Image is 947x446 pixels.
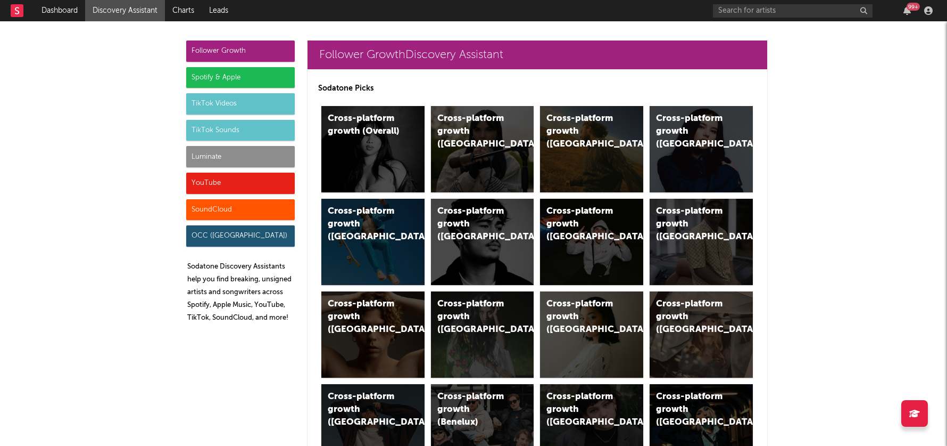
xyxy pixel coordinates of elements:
[546,298,619,336] div: Cross-platform growth ([GEOGRAPHIC_DATA])
[328,205,400,244] div: Cross-platform growth ([GEOGRAPHIC_DATA])
[713,4,873,18] input: Search for artists
[186,120,295,141] div: TikTok Sounds
[431,291,534,378] a: Cross-platform growth ([GEOGRAPHIC_DATA])
[186,67,295,88] div: Spotify & Apple
[540,291,643,378] a: Cross-platform growth ([GEOGRAPHIC_DATA])
[540,199,643,285] a: Cross-platform growth ([GEOGRAPHIC_DATA]/GSA)
[308,40,767,69] a: Follower GrowthDiscovery Assistant
[186,146,295,167] div: Luminate
[437,112,510,151] div: Cross-platform growth ([GEOGRAPHIC_DATA])
[186,40,295,62] div: Follower Growth
[546,391,619,429] div: Cross-platform growth ([GEOGRAPHIC_DATA])
[328,391,400,429] div: Cross-platform growth ([GEOGRAPHIC_DATA])
[437,298,510,336] div: Cross-platform growth ([GEOGRAPHIC_DATA])
[321,199,425,285] a: Cross-platform growth ([GEOGRAPHIC_DATA])
[318,82,757,95] p: Sodatone Picks
[186,173,295,194] div: YouTube
[187,261,295,325] p: Sodatone Discovery Assistants help you find breaking, unsigned artists and songwriters across Spo...
[186,93,295,115] div: TikTok Videos
[546,112,619,151] div: Cross-platform growth ([GEOGRAPHIC_DATA])
[903,6,911,15] button: 99+
[656,205,728,244] div: Cross-platform growth ([GEOGRAPHIC_DATA])
[650,199,753,285] a: Cross-platform growth ([GEOGRAPHIC_DATA])
[650,106,753,192] a: Cross-platform growth ([GEOGRAPHIC_DATA])
[321,106,425,192] a: Cross-platform growth (Overall)
[431,199,534,285] a: Cross-platform growth ([GEOGRAPHIC_DATA])
[328,112,400,138] div: Cross-platform growth (Overall)
[656,112,728,151] div: Cross-platform growth ([GEOGRAPHIC_DATA])
[437,391,510,429] div: Cross-platform growth (Benelux)
[186,225,295,247] div: OCC ([GEOGRAPHIC_DATA])
[321,291,425,378] a: Cross-platform growth ([GEOGRAPHIC_DATA])
[186,199,295,221] div: SoundCloud
[431,106,534,192] a: Cross-platform growth ([GEOGRAPHIC_DATA])
[907,3,920,11] div: 99 +
[328,298,400,336] div: Cross-platform growth ([GEOGRAPHIC_DATA])
[656,391,728,429] div: Cross-platform growth ([GEOGRAPHIC_DATA])
[437,205,510,244] div: Cross-platform growth ([GEOGRAPHIC_DATA])
[650,291,753,378] a: Cross-platform growth ([GEOGRAPHIC_DATA])
[540,106,643,192] a: Cross-platform growth ([GEOGRAPHIC_DATA])
[656,298,728,336] div: Cross-platform growth ([GEOGRAPHIC_DATA])
[546,205,619,244] div: Cross-platform growth ([GEOGRAPHIC_DATA]/GSA)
